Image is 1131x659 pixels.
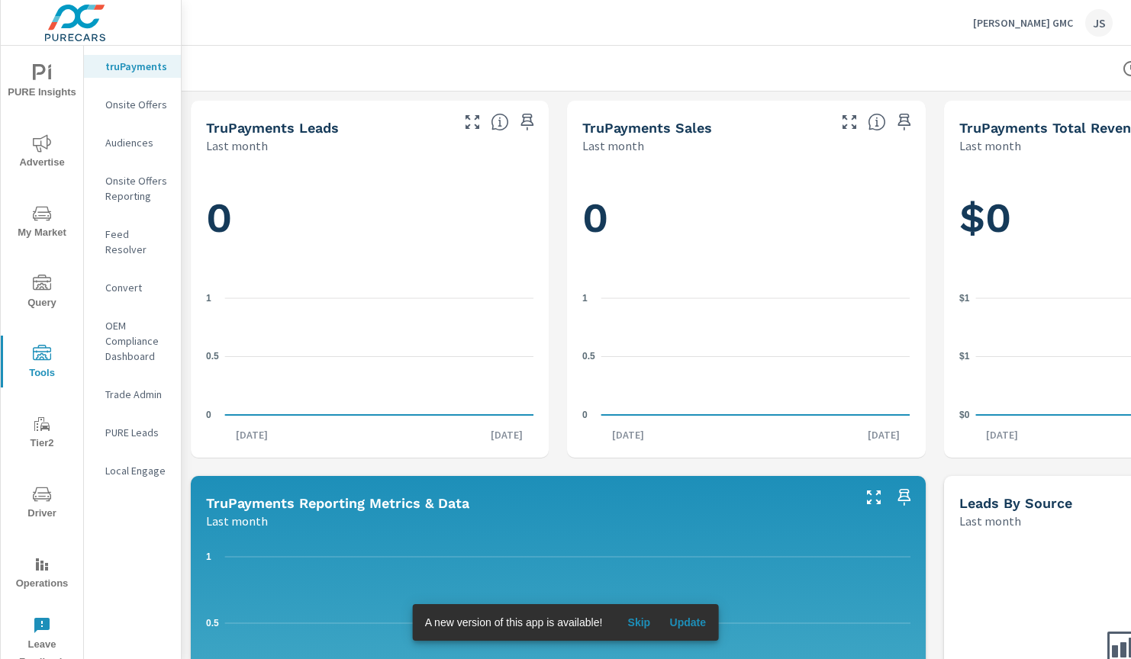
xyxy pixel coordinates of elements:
[84,55,181,78] div: truPayments
[959,351,970,362] text: $1
[206,618,219,628] text: 0.5
[84,131,181,154] div: Audiences
[206,512,268,530] p: Last month
[84,383,181,406] div: Trade Admin
[105,173,169,204] p: Onsite Offers Reporting
[669,616,706,629] span: Update
[959,512,1021,530] p: Last month
[959,137,1021,155] p: Last month
[206,120,339,136] h5: truPayments Leads
[206,410,211,420] text: 0
[582,120,712,136] h5: truPayments Sales
[959,410,970,420] text: $0
[5,345,79,382] span: Tools
[975,427,1029,442] p: [DATE]
[620,616,657,629] span: Skip
[425,616,603,628] span: A new version of this app is available!
[84,459,181,482] div: Local Engage
[206,192,533,244] h1: 0
[206,293,211,304] text: 1
[206,495,469,511] h5: truPayments Reporting Metrics & Data
[5,275,79,312] span: Query
[959,495,1072,511] h5: Leads By Source
[5,204,79,242] span: My Market
[973,16,1073,30] p: [PERSON_NAME] GMC
[837,110,862,134] button: Make Fullscreen
[105,425,169,440] p: PURE Leads
[663,610,712,635] button: Update
[105,387,169,402] p: Trade Admin
[105,318,169,364] p: OEM Compliance Dashboard
[868,113,886,131] span: Number of sales matched to a truPayments lead. [Source: This data is sourced from the dealer's DM...
[206,137,268,155] p: Last month
[84,421,181,444] div: PURE Leads
[1085,9,1113,37] div: JS
[582,410,588,420] text: 0
[582,293,588,304] text: 1
[84,169,181,207] div: Onsite Offers Reporting
[601,427,655,442] p: [DATE]
[225,427,279,442] p: [DATE]
[862,485,886,510] button: Make Fullscreen
[5,134,79,172] span: Advertise
[582,192,910,244] h1: 0
[5,415,79,452] span: Tier2
[5,555,79,593] span: Operations
[491,113,509,131] span: The number of truPayments leads.
[105,280,169,295] p: Convert
[84,223,181,261] div: Feed Resolver
[105,227,169,257] p: Feed Resolver
[515,110,540,134] span: Save this to your personalized report
[105,97,169,112] p: Onsite Offers
[84,314,181,368] div: OEM Compliance Dashboard
[480,427,533,442] p: [DATE]
[892,485,917,510] span: Save this to your personalized report
[105,463,169,478] p: Local Engage
[460,110,485,134] button: Make Fullscreen
[5,64,79,101] span: PURE Insights
[206,551,211,562] text: 1
[614,610,663,635] button: Skip
[892,110,917,134] span: Save this to your personalized report
[84,93,181,116] div: Onsite Offers
[582,351,595,362] text: 0.5
[582,137,644,155] p: Last month
[206,351,219,362] text: 0.5
[5,485,79,522] span: Driver
[959,293,970,304] text: $1
[84,276,181,299] div: Convert
[105,59,169,74] p: truPayments
[105,135,169,150] p: Audiences
[857,427,910,442] p: [DATE]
